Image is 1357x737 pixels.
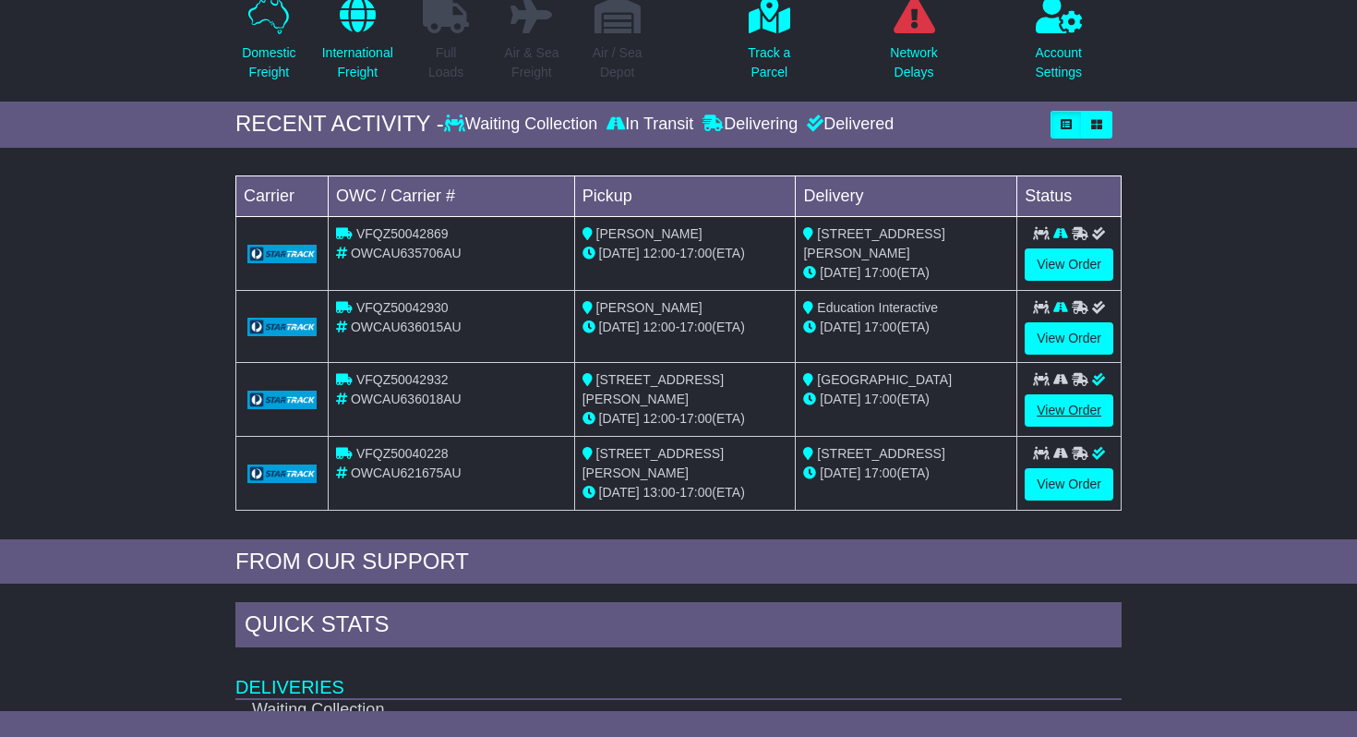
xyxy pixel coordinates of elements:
span: 17:00 [864,392,896,406]
div: FROM OUR SUPPORT [235,549,1122,575]
span: [DATE] [599,320,640,334]
span: [DATE] [820,265,860,280]
span: VFQZ50042869 [356,226,449,241]
span: [DATE] [820,392,860,406]
div: Delivering [698,115,802,135]
a: View Order [1025,248,1113,281]
img: GetCarrierServiceLogo [247,465,317,483]
span: [GEOGRAPHIC_DATA] [817,372,952,387]
span: VFQZ50042932 [356,372,449,387]
span: [STREET_ADDRESS] [817,446,944,461]
td: Status [1017,175,1122,216]
div: Quick Stats [235,602,1122,652]
span: VFQZ50042930 [356,300,449,315]
p: Air / Sea Depot [593,43,642,82]
span: [STREET_ADDRESS][PERSON_NAME] [582,372,724,406]
div: - (ETA) [582,409,788,429]
td: Delivery [796,175,1017,216]
p: Track a Parcel [748,43,790,82]
td: OWC / Carrier # [329,175,575,216]
span: 17:00 [679,246,712,260]
span: 17:00 [679,485,712,500]
td: Carrier [236,175,329,216]
span: [PERSON_NAME] [596,226,703,241]
a: View Order [1025,394,1113,427]
span: Education Interactive [817,300,938,315]
div: Delivered [802,115,894,135]
div: (ETA) [803,390,1009,409]
span: [STREET_ADDRESS][PERSON_NAME] [803,226,944,260]
span: 17:00 [864,465,896,480]
img: GetCarrierServiceLogo [247,245,317,263]
td: Deliveries [235,652,1122,699]
img: GetCarrierServiceLogo [247,391,317,409]
span: [DATE] [820,465,860,480]
div: In Transit [602,115,698,135]
div: (ETA) [803,263,1009,283]
span: 17:00 [864,320,896,334]
span: [DATE] [599,411,640,426]
span: OWCAU635706AU [351,246,462,260]
span: [PERSON_NAME] [596,300,703,315]
div: Waiting Collection [444,115,602,135]
span: [DATE] [820,320,860,334]
p: Full Loads [423,43,469,82]
span: 12:00 [643,246,676,260]
p: Account Settings [1035,43,1082,82]
p: Air & Sea Freight [504,43,558,82]
span: OWCAU636018AU [351,392,462,406]
span: OWCAU621675AU [351,465,462,480]
div: - (ETA) [582,318,788,337]
span: [DATE] [599,485,640,500]
td: Pickup [574,175,796,216]
span: OWCAU636015AU [351,320,462,334]
span: 17:00 [679,411,712,426]
div: - (ETA) [582,483,788,502]
td: Waiting Collection [235,699,957,720]
span: [DATE] [599,246,640,260]
span: 17:00 [864,265,896,280]
p: Network Delays [890,43,937,82]
span: 13:00 [643,485,676,500]
a: View Order [1025,322,1113,355]
span: VFQZ50040228 [356,446,449,461]
p: Domestic Freight [242,43,295,82]
p: International Freight [322,43,393,82]
img: GetCarrierServiceLogo [247,318,317,336]
span: 12:00 [643,320,676,334]
span: 12:00 [643,411,676,426]
div: RECENT ACTIVITY - [235,111,444,138]
div: (ETA) [803,318,1009,337]
div: (ETA) [803,464,1009,483]
a: View Order [1025,468,1113,501]
div: - (ETA) [582,244,788,263]
span: 17:00 [679,320,712,334]
span: [STREET_ADDRESS][PERSON_NAME] [582,446,724,480]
